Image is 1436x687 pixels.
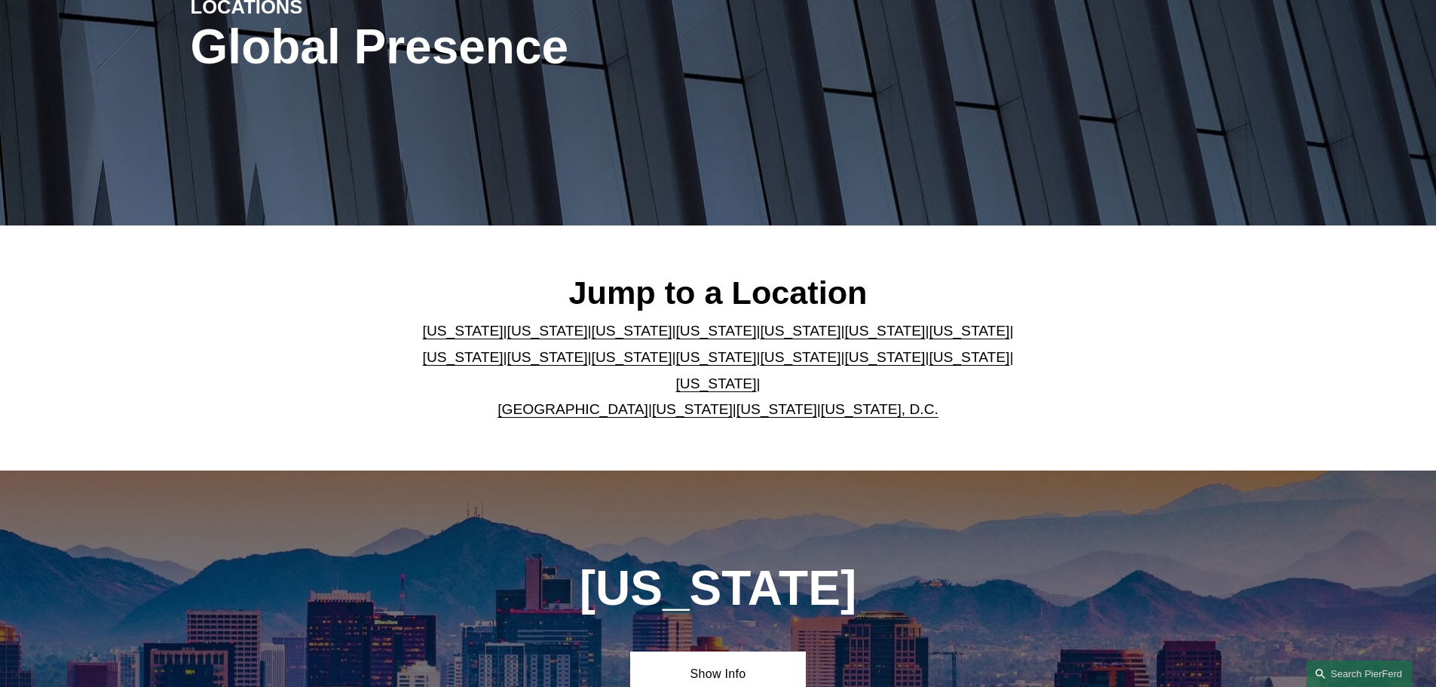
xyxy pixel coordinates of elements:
h1: [US_STATE] [498,561,938,616]
a: [US_STATE] [929,323,1009,339]
a: [US_STATE] [592,323,672,339]
h1: Global Presence [191,20,894,75]
a: [US_STATE] [736,401,817,417]
a: [US_STATE] [760,323,840,339]
a: [US_STATE] [676,376,757,391]
a: [US_STATE] [844,349,925,365]
p: | | | | | | | | | | | | | | | | | | [410,318,1026,422]
a: Search this site [1306,661,1412,687]
a: [US_STATE] [423,323,504,339]
a: [US_STATE] [592,349,672,365]
a: [US_STATE] [844,323,925,339]
a: [US_STATE] [760,349,840,365]
a: [US_STATE] [423,349,504,365]
a: [US_STATE], D.C. [821,401,938,417]
a: [US_STATE] [507,349,588,365]
a: [US_STATE] [652,401,733,417]
a: [US_STATE] [676,349,757,365]
a: [US_STATE] [929,349,1009,365]
a: [US_STATE] [676,323,757,339]
a: [GEOGRAPHIC_DATA] [498,401,648,417]
h2: Jump to a Location [410,273,1026,312]
a: [US_STATE] [507,323,588,339]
